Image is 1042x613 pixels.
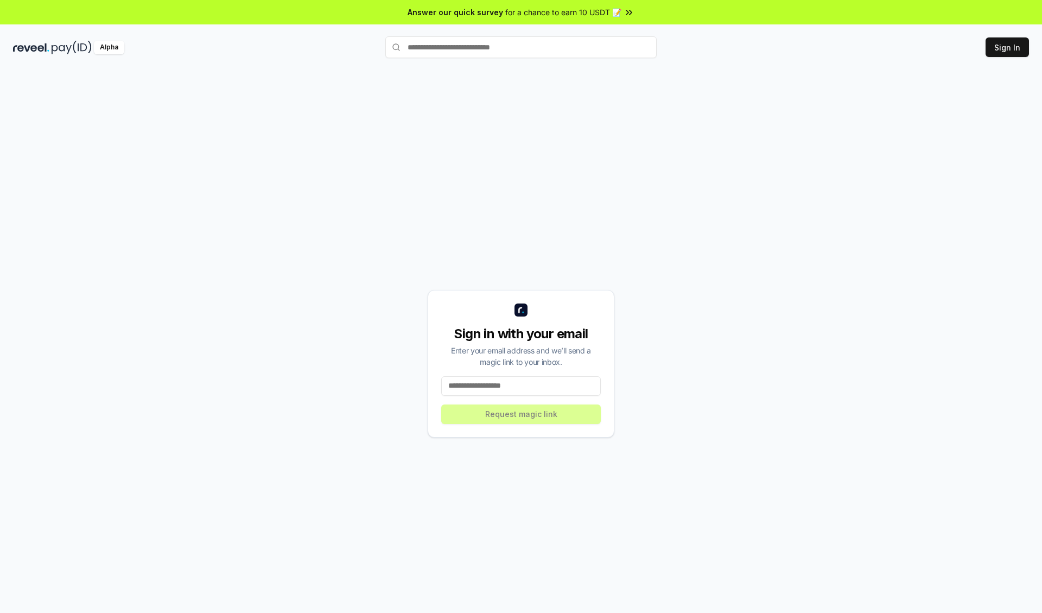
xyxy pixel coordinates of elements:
div: Sign in with your email [441,325,601,343]
img: logo_small [514,304,528,317]
span: Answer our quick survey [408,7,503,18]
div: Alpha [94,41,124,54]
button: Sign In [986,37,1029,57]
div: Enter your email address and we’ll send a magic link to your inbox. [441,345,601,368]
img: reveel_dark [13,41,49,54]
span: for a chance to earn 10 USDT 📝 [505,7,621,18]
img: pay_id [52,41,92,54]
